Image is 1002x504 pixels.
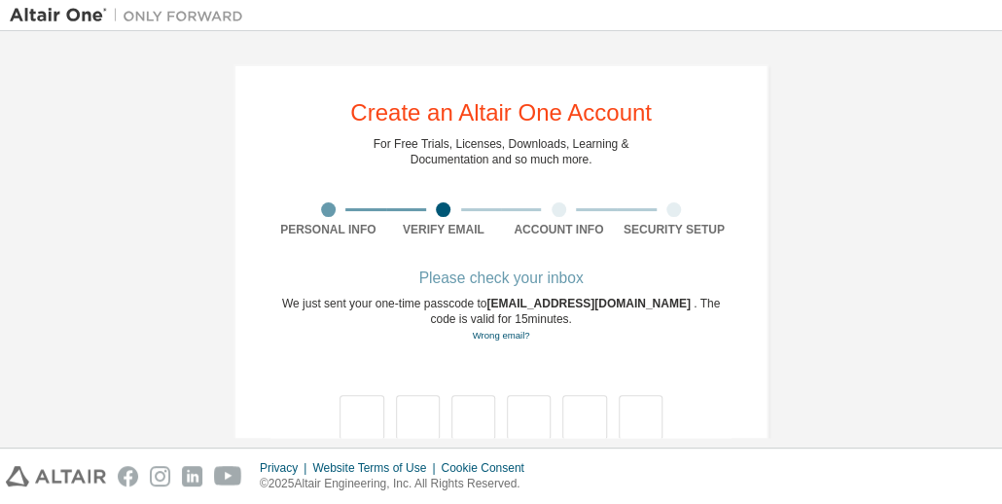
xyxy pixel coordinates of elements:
div: Security Setup [617,222,733,237]
div: Website Terms of Use [312,460,441,476]
div: Privacy [260,460,312,476]
div: For Free Trials, Licenses, Downloads, Learning & Documentation and so much more. [374,136,629,167]
img: altair_logo.svg [6,466,106,486]
div: We just sent your one-time passcode to . The code is valid for 15 minutes. [270,296,732,343]
img: Altair One [10,6,253,25]
div: Create an Altair One Account [350,101,652,125]
div: Cookie Consent [441,460,535,476]
a: Go back to the registration form [472,330,529,341]
div: Account Info [501,222,617,237]
img: facebook.svg [118,466,138,486]
div: Personal Info [270,222,386,237]
span: [EMAIL_ADDRESS][DOMAIN_NAME] [486,297,694,310]
img: linkedin.svg [182,466,202,486]
img: instagram.svg [150,466,170,486]
img: youtube.svg [214,466,242,486]
div: Verify Email [386,222,502,237]
div: Please check your inbox [270,272,732,284]
p: © 2025 Altair Engineering, Inc. All Rights Reserved. [260,476,536,492]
